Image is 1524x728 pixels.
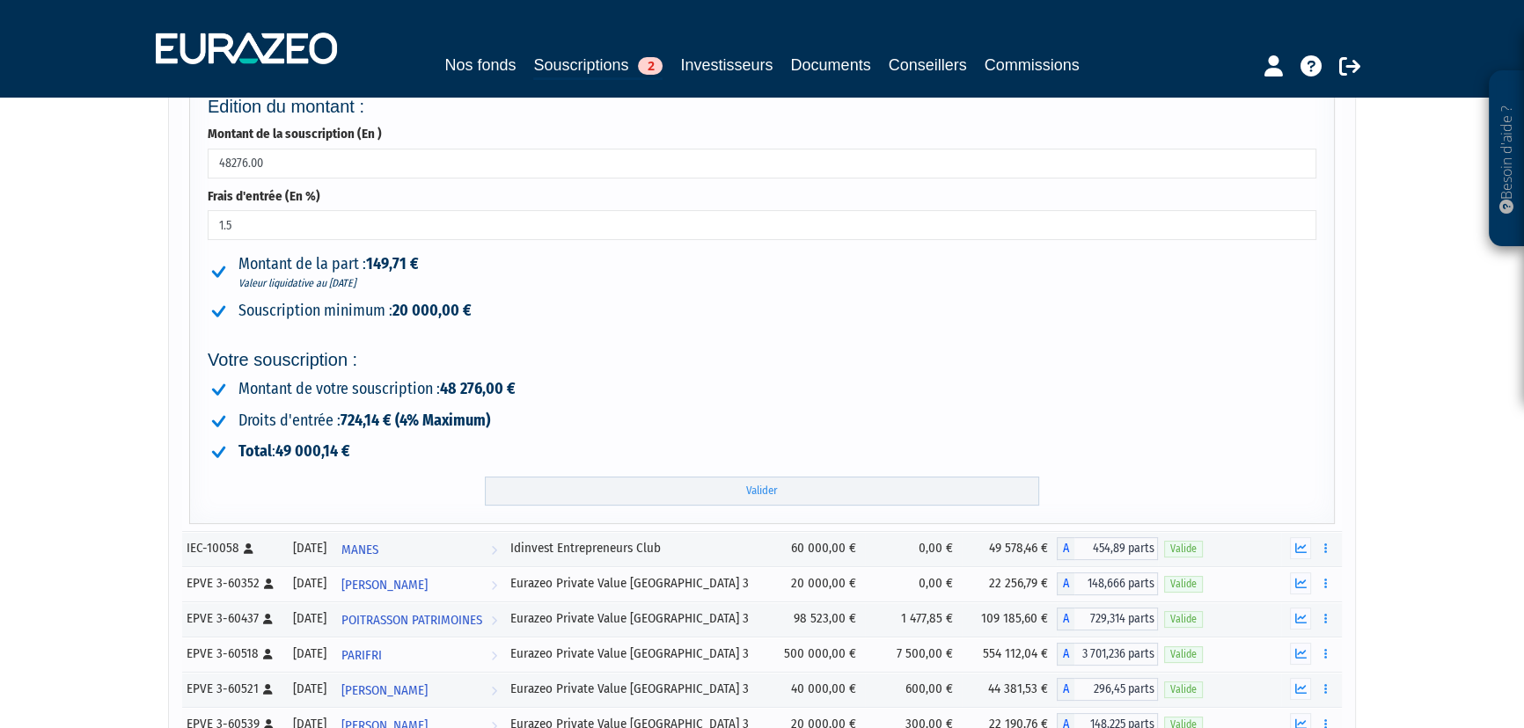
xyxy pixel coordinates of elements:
span: Valide [1164,646,1203,663]
div: Eurazeo Private Value [GEOGRAPHIC_DATA] 3 [510,680,764,698]
a: Documents [791,53,871,77]
strong: 48 276,00 € [440,379,516,398]
div: [DATE] [291,644,327,663]
td: 554 112,04 € [962,637,1057,672]
strong: Total [238,441,272,461]
i: [Français] Personne physique [244,543,253,554]
i: Voir l'investisseur [491,534,497,566]
div: [DATE] [291,539,327,557]
span: 454,89 parts [1074,537,1158,560]
div: IEC-10058 [187,539,279,557]
span: Valide [1164,681,1203,698]
a: Nos fonds [444,53,516,77]
span: 729,314 parts [1074,608,1158,630]
span: A [1057,678,1074,701]
td: 0,00 € [865,566,962,601]
span: Valide [1164,541,1203,557]
input: Valider [485,477,1039,506]
span: [PERSON_NAME] [341,569,428,601]
td: 22 256,79 € [962,566,1057,601]
div: [DATE] [291,609,327,628]
div: A - Eurazeo Private Value Europe 3 [1057,643,1158,666]
span: 3 701,236 parts [1074,643,1158,666]
div: Eurazeo Private Value [GEOGRAPHIC_DATA] 3 [510,574,764,593]
input: Frais d'entrée (En %) [208,210,1316,240]
i: Voir l'investisseur [491,569,497,601]
div: A - Idinvest Entrepreneurs Club [1057,537,1158,560]
a: POITRASSON PATRIMOINES [334,601,505,637]
div: Eurazeo Private Value [GEOGRAPHIC_DATA] 3 [510,644,764,663]
span: A [1057,537,1074,560]
span: Valide [1164,576,1203,593]
i: [Français] Personne physique [263,614,273,624]
span: A [1057,643,1074,666]
h4: Edition du montant : [208,97,1316,116]
span: Valide [1164,611,1203,628]
label: Montant de la souscription (En ) [208,125,382,143]
td: 7 500,00 € [865,637,962,672]
li: Souscription minimum : [208,300,1316,323]
div: Idinvest Entrepreneurs Club [510,539,764,557]
i: [Français] Personne physique [263,684,273,695]
a: MANES [334,531,505,566]
div: A - Eurazeo Private Value Europe 3 [1057,678,1158,701]
td: 600,00 € [865,672,962,707]
div: [DATE] [291,574,327,593]
span: A [1057,608,1074,630]
p: Besoin d'aide ? [1497,80,1517,238]
li: Montant de la part : [208,253,1316,291]
li: Montant de votre souscription : [208,378,1316,401]
div: EPVE 3-60352 [187,574,279,593]
td: 20 000,00 € [770,566,865,601]
strong: 49 000,14 € [275,441,350,461]
div: EPVE 3-60518 [187,644,279,663]
i: Voir l'investisseur [491,674,497,707]
td: 1 477,85 € [865,601,962,637]
span: [PERSON_NAME] [341,674,428,707]
li: Droits d'entrée : [208,410,1316,433]
div: A - Eurazeo Private Value Europe 3 [1057,572,1158,595]
a: Souscriptions2 [533,53,663,80]
li: : [208,440,1316,463]
i: Voir l'investisseur [491,604,497,637]
span: 148,666 parts [1074,572,1158,595]
span: 296,45 parts [1074,678,1158,701]
i: Voir l'investisseur [491,639,497,672]
td: 49 578,46 € [962,531,1057,566]
td: 44 381,53 € [962,672,1057,707]
h4: Votre souscription : [208,350,1316,369]
div: EPVE 3-60521 [187,680,279,698]
td: 0,00 € [865,531,962,566]
em: Valeur liquidative au [DATE] [238,276,1316,291]
td: 60 000,00 € [770,531,865,566]
i: [Français] Personne physique [264,579,274,589]
strong: 724,14 € (4% Maximum) [341,411,490,430]
span: 2 [638,57,663,75]
span: A [1057,572,1074,595]
input: Montant de la souscription (En ) [208,149,1316,178]
span: POITRASSON PATRIMOINES [341,604,482,637]
div: Eurazeo Private Value [GEOGRAPHIC_DATA] 3 [510,609,764,628]
a: [PERSON_NAME] [334,672,505,707]
i: [Français] Personne physique [263,649,273,659]
div: A - Eurazeo Private Value Europe 3 [1057,608,1158,630]
a: Commissions [985,53,1080,77]
a: Investisseurs [680,53,773,77]
a: Conseillers [889,53,967,77]
a: [PERSON_NAME] [334,566,505,601]
div: [DATE] [291,680,327,698]
span: MANES [341,534,378,566]
a: PARIFRI [334,637,505,672]
td: 98 523,00 € [770,601,865,637]
img: 1732889491-logotype_eurazeo_blanc_rvb.png [156,33,337,64]
td: 500 000,00 € [770,637,865,672]
strong: 20 000,00 € [392,301,472,320]
label: Frais d'entrée (En %) [208,187,320,206]
div: EPVE 3-60437 [187,609,279,628]
td: 40 000,00 € [770,672,865,707]
td: 109 185,60 € [962,601,1057,637]
span: PARIFRI [341,639,382,672]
